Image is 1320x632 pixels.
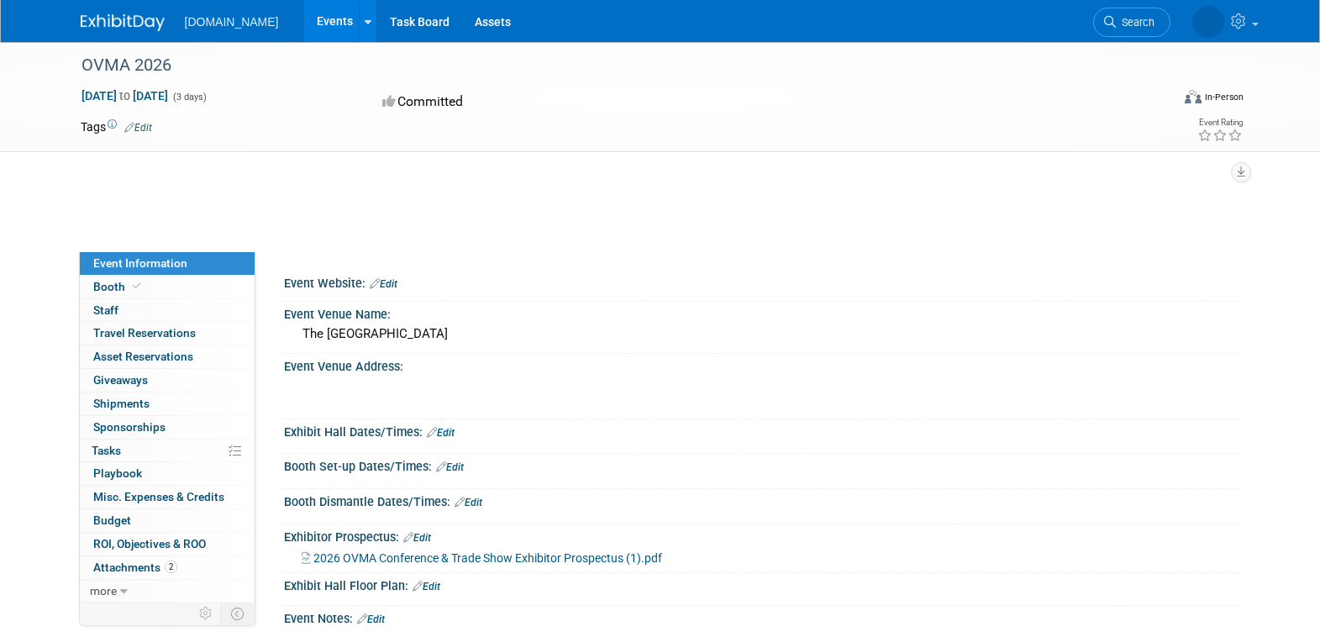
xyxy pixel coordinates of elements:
a: Misc. Expenses & Credits [80,486,255,508]
span: Sponsorships [93,420,166,434]
div: Event Format [1071,87,1244,113]
span: ROI, Objectives & ROO [93,537,206,550]
div: The [GEOGRAPHIC_DATA] [297,321,1228,347]
div: Event Notes: [284,606,1240,628]
img: ExhibitDay [81,14,165,31]
img: Taimir Loyola [1192,6,1224,38]
span: Search [1116,16,1154,29]
span: more [90,584,117,598]
span: Asset Reservations [93,350,193,363]
a: Edit [403,532,431,544]
a: Edit [370,278,397,290]
span: Misc. Expenses & Credits [93,490,224,503]
a: Edit [436,461,464,473]
div: Exhibit Hall Dates/Times: [284,419,1240,441]
div: Event Venue Address: [284,354,1240,375]
div: Event Website: [284,271,1240,292]
a: Tasks [80,440,255,462]
a: Event Information [80,252,255,275]
div: Booth Dismantle Dates/Times: [284,489,1240,511]
i: Booth reservation complete [133,282,141,291]
div: Event Venue Name: [284,302,1240,323]
span: to [117,89,133,103]
a: Giveaways [80,369,255,392]
a: Edit [413,581,440,592]
a: Playbook [80,462,255,485]
a: Attachments2 [80,556,255,579]
span: Budget [93,513,131,527]
div: Exhibitor Prospectus: [284,524,1240,546]
span: Attachments [93,561,177,574]
a: Edit [124,122,152,134]
a: Travel Reservations [80,322,255,345]
span: Playbook [93,466,142,480]
span: (3 days) [171,92,207,103]
span: Tasks [92,444,121,457]
span: 2 [165,561,177,573]
a: more [80,580,255,603]
div: OVMA 2026 [76,50,1145,81]
a: Asset Reservations [80,345,255,368]
a: Shipments [80,392,255,415]
div: Event Rating [1197,118,1243,127]
span: Event Information [93,256,187,270]
a: Edit [427,427,455,439]
span: Booth [93,280,145,293]
span: Giveaways [93,373,148,387]
a: Booth [80,276,255,298]
a: Staff [80,299,255,322]
a: Budget [80,509,255,532]
span: [DOMAIN_NAME] [185,15,279,29]
a: Edit [357,614,385,625]
span: Staff [93,303,118,317]
span: Travel Reservations [93,326,196,340]
td: Tags [81,118,152,135]
a: Edit [455,497,482,508]
a: Sponsorships [80,416,255,439]
a: Search [1093,8,1170,37]
img: Format-Inperson.png [1185,90,1202,103]
div: Exhibit Hall Floor Plan: [284,573,1240,595]
span: Shipments [93,397,150,410]
td: Personalize Event Tab Strip [192,603,221,624]
div: Booth Set-up Dates/Times: [284,454,1240,476]
span: 2026 OVMA Conference & Trade Show Exhibitor Prospectus (1).pdf [313,551,662,565]
div: Committed [377,87,749,117]
td: Toggle Event Tabs [220,603,255,624]
a: 2026 OVMA Conference & Trade Show Exhibitor Prospectus (1).pdf [302,551,662,565]
div: In-Person [1204,91,1244,103]
span: [DATE] [DATE] [81,88,169,103]
a: ROI, Objectives & ROO [80,533,255,556]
